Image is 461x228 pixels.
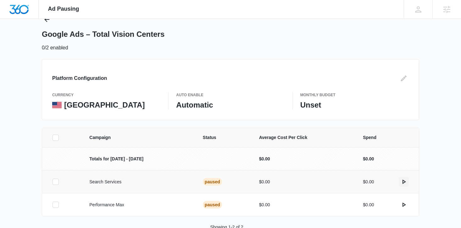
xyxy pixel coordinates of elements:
p: [GEOGRAPHIC_DATA] [64,100,145,110]
div: Paused [203,201,222,209]
h1: Google Ads – Total Vision Centers [42,30,164,39]
p: $0.00 [259,156,348,162]
button: Edit [399,73,409,83]
p: $0.00 [363,179,374,185]
span: Average Cost Per Click [259,134,348,141]
p: 0/2 enabled [42,44,68,52]
p: Performance Max [89,202,188,208]
h3: Platform Configuration [52,75,107,82]
p: Search Services [89,179,188,185]
p: $0.00 [363,156,374,162]
p: $0.00 [259,179,348,185]
p: Auto Enable [176,92,285,98]
p: Unset [300,100,409,110]
p: Automatic [176,100,285,110]
button: Back [42,14,52,25]
button: actions.activate [399,177,409,187]
p: $0.00 [363,202,374,208]
p: $0.00 [259,202,348,208]
div: Paused [203,178,222,186]
button: actions.activate [399,200,409,210]
p: currency [52,92,161,98]
span: Spend [363,134,409,141]
p: Totals for [DATE] - [DATE] [89,156,188,162]
img: United States [52,102,62,108]
p: Monthly Budget [300,92,409,98]
span: Campaign [89,134,188,141]
span: Ad Pausing [48,6,79,12]
span: Status [203,134,244,141]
